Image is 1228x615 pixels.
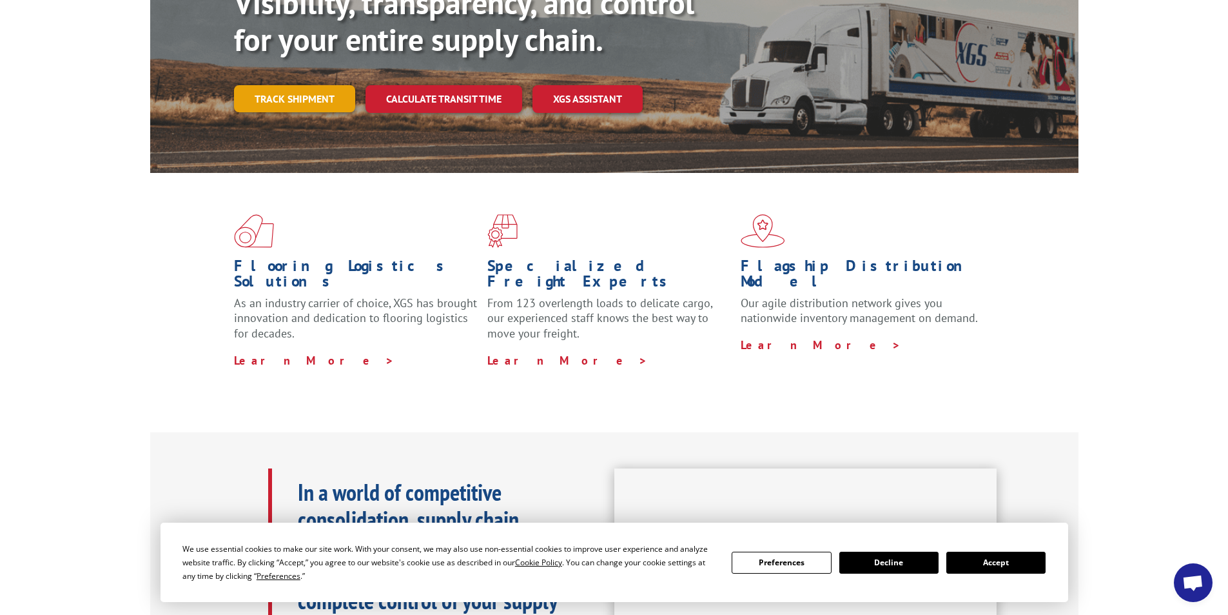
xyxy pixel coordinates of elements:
a: Calculate transit time [365,85,522,113]
p: From 123 overlength loads to delicate cargo, our experienced staff knows the best way to move you... [487,296,731,353]
a: Learn More > [234,353,395,368]
button: Preferences [732,552,831,574]
h1: Flooring Logistics Solutions [234,258,478,296]
div: We use essential cookies to make our site work. With your consent, we may also use non-essential ... [182,542,716,583]
div: Cookie Consent Prompt [161,523,1068,602]
span: Preferences [257,570,300,581]
img: xgs-icon-focused-on-flooring-red [487,214,518,248]
a: Learn More > [741,338,901,352]
img: xgs-icon-flagship-distribution-model-red [741,214,785,248]
span: Our agile distribution network gives you nationwide inventory management on demand. [741,296,978,326]
span: As an industry carrier of choice, XGS has brought innovation and dedication to flooring logistics... [234,296,477,341]
button: Accept [946,552,1046,574]
h1: Flagship Distribution Model [741,258,984,296]
button: Decline [839,552,939,574]
a: Learn More > [487,353,648,368]
h1: Specialized Freight Experts [487,258,731,296]
a: XGS ASSISTANT [532,85,643,113]
a: Track shipment [234,85,355,112]
span: Cookie Policy [515,557,562,568]
img: xgs-icon-total-supply-chain-intelligence-red [234,214,274,248]
a: Open chat [1174,563,1213,602]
